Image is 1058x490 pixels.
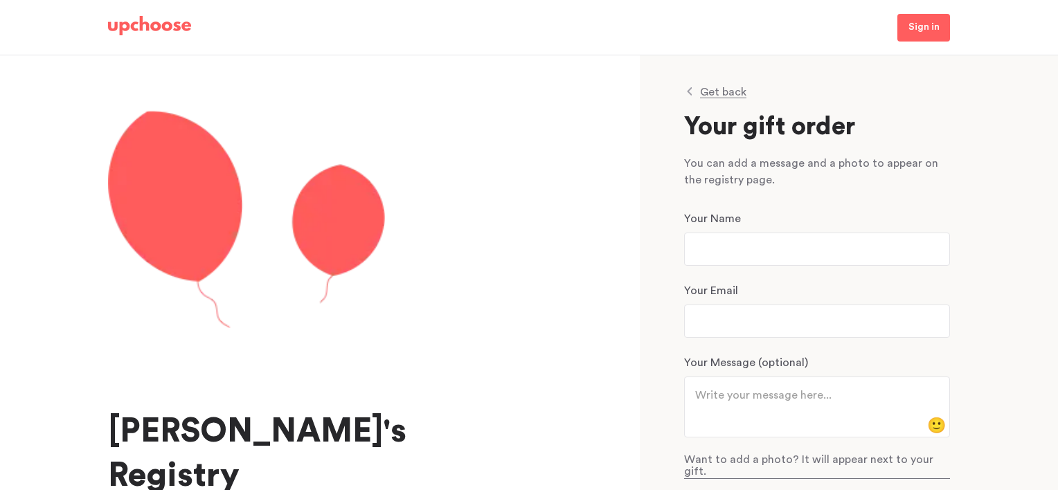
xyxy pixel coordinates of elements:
p: Your Message (optional) [684,354,950,371]
p: Want to add a photo? It will appear next to your gift. [684,454,950,478]
button: Get back [684,83,746,100]
p: Your Name [684,210,950,227]
a: UpChoose [108,16,191,42]
img: Samantha registry [108,111,385,328]
p: Sign in [908,19,940,36]
p: Your Email [684,282,950,299]
p: Get back [700,87,746,98]
button: smile [927,418,946,433]
img: UpChoose [108,16,191,35]
p: You can add a message and a photo to appear on the registry page. [684,155,950,188]
img: Get back [687,87,692,96]
p: Your gift order [684,111,950,144]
